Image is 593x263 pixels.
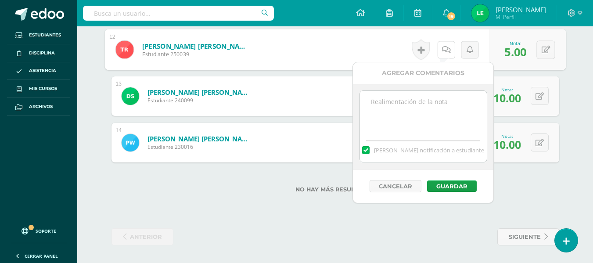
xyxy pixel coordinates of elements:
span: Estudiantes [29,32,61,39]
span: Archivos [29,103,53,110]
a: Asistencia [7,62,70,80]
label: No hay más resultados [111,186,559,193]
a: Estudiantes [7,26,70,44]
span: Cerrar panel [25,253,58,259]
img: 8d0ab853670671ac92eb01afd385f2d3.png [122,87,139,105]
a: siguiente [497,228,559,245]
a: Mis cursos [7,80,70,98]
img: 94a4cf3f877b5c95b4172ad2f1985773.png [122,134,139,151]
a: [PERSON_NAME] [PERSON_NAME] [147,134,253,143]
span: 10.00 [493,90,521,105]
span: Mis cursos [29,85,57,92]
span: Estudiante 250039 [142,50,250,58]
a: [PERSON_NAME] [PERSON_NAME] [147,88,253,97]
span: 10.00 [493,137,521,152]
span: Soporte [36,228,56,234]
div: Nota: [504,40,526,46]
span: 5.00 [504,44,526,59]
span: Estudiante 240099 [147,97,253,104]
div: Nota: [493,133,521,139]
a: [PERSON_NAME] [PERSON_NAME] [142,41,250,50]
span: Asistencia [29,67,56,74]
a: Archivos [7,98,70,116]
span: anterior [130,229,162,245]
img: 8bf5165cd6125c91e04aede2663c57d9.png [115,40,133,58]
span: Disciplina [29,50,55,57]
a: Disciplina [7,44,70,62]
span: Mi Perfil [496,13,546,21]
div: Nota: [493,86,521,93]
span: siguiente [509,229,541,245]
span: Estudiante 230016 [147,143,253,151]
button: Guardar [427,180,477,192]
span: [PERSON_NAME] [496,5,546,14]
div: Agregar Comentarios [353,62,493,84]
span: [PERSON_NAME] notificación a estudiante [374,146,484,154]
input: Busca un usuario... [83,6,274,21]
span: 19 [446,11,456,21]
a: Soporte [11,219,67,241]
button: Cancelar [370,180,421,192]
img: d580e479f0b33803020bb6858830c2e7.png [471,4,489,22]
